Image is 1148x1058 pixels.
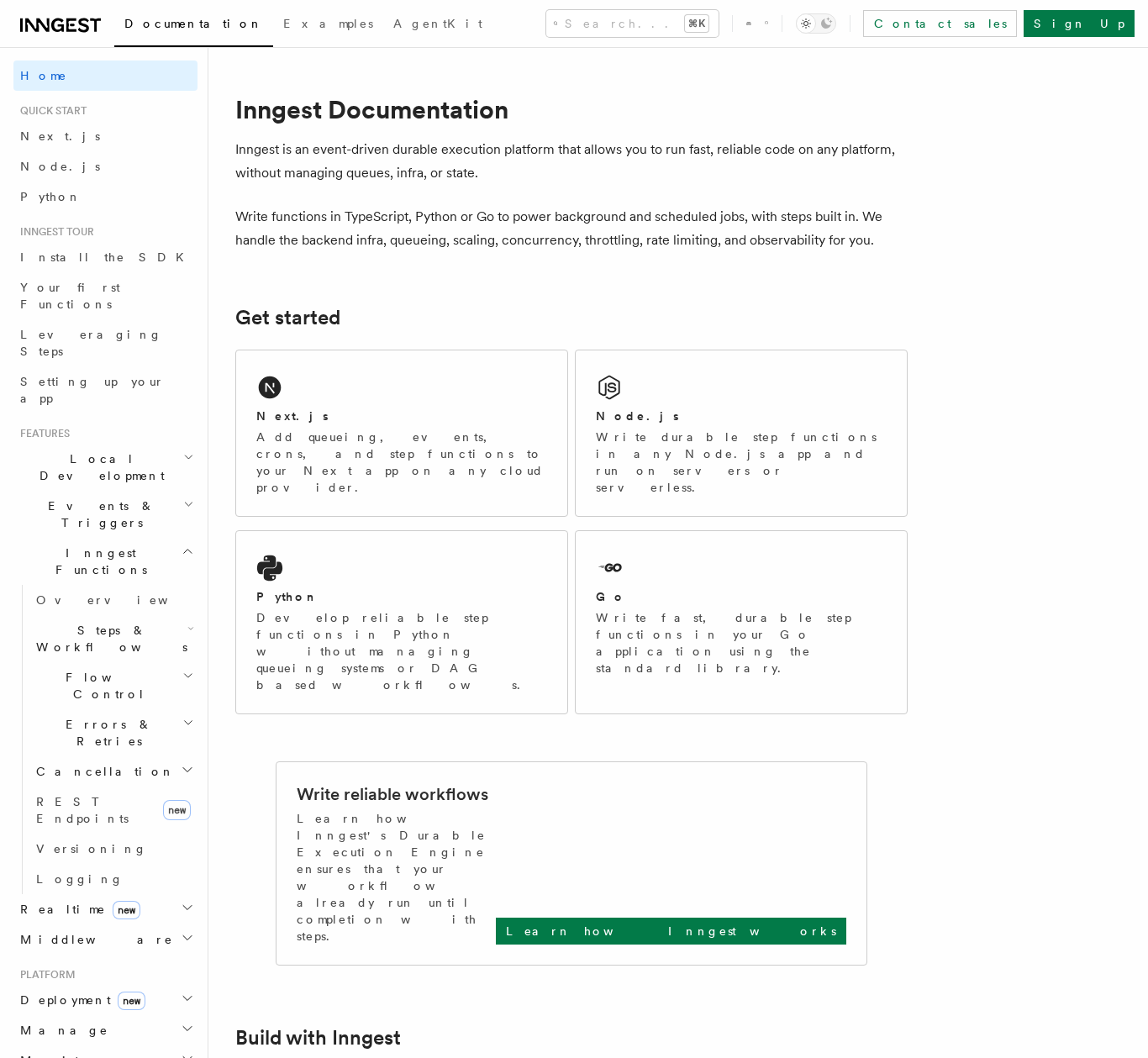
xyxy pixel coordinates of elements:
[13,491,197,538] button: Events & Triggers
[20,328,162,358] span: Leveraging Steps
[36,593,209,607] span: Overview
[235,138,908,185] p: Inngest is an event-driven durable execution platform that allows you to run fast, reliable code ...
[118,992,145,1010] span: new
[13,985,197,1015] button: Deploymentnew
[235,530,568,714] a: PythonDevelop reliable step functions in Python without managing queueing systems or DAG based wo...
[13,545,182,578] span: Inngest Functions
[29,834,197,864] a: Versioning
[13,104,87,118] span: Quick start
[13,538,197,585] button: Inngest Functions
[13,585,197,894] div: Inngest Functions
[575,350,908,517] a: Node.jsWrite durable step functions in any Node.js app and run on servers or serverless.
[29,716,182,750] span: Errors & Retries
[235,306,340,329] a: Get started
[13,1015,197,1045] button: Manage
[685,15,708,32] kbd: ⌘K
[13,450,183,484] span: Local Development
[13,497,183,531] span: Events & Triggers
[29,622,187,655] span: Steps & Workflows
[235,205,908,252] p: Write functions in TypeScript, Python or Go to power background and scheduled jobs, with steps bu...
[20,67,67,84] span: Home
[13,121,197,151] a: Next.js
[13,924,197,955] button: Middleware
[506,923,836,940] p: Learn how Inngest works
[20,190,82,203] span: Python
[13,444,197,491] button: Local Development
[13,151,197,182] a: Node.js
[596,408,679,424] h2: Node.js
[13,1022,108,1039] span: Manage
[13,968,76,982] span: Platform
[235,1026,401,1050] a: Build with Inngest
[20,281,120,311] span: Your first Functions
[29,864,197,894] a: Logging
[256,429,547,496] p: Add queueing, events, crons, and step functions to your Next app on any cloud provider.
[596,588,626,605] h2: Go
[13,894,197,924] button: Realtimenew
[124,17,263,30] span: Documentation
[29,787,197,834] a: REST Endpointsnew
[13,992,145,1008] span: Deployment
[283,17,373,30] span: Examples
[13,61,197,91] a: Home
[256,609,547,693] p: Develop reliable step functions in Python without managing queueing systems or DAG based workflows.
[297,810,496,945] p: Learn how Inngest's Durable Execution Engine ensures that your workflow already run until complet...
[796,13,836,34] button: Toggle dark mode
[13,225,94,239] span: Inngest tour
[29,662,197,709] button: Flow Control
[29,756,197,787] button: Cancellation
[393,17,482,30] span: AgentKit
[596,609,887,676] p: Write fast, durable step functions in your Go application using the standard library.
[596,429,887,496] p: Write durable step functions in any Node.js app and run on servers or serverless.
[13,182,197,212] a: Python
[13,272,197,319] a: Your first Functions
[29,669,182,703] span: Flow Control
[256,408,329,424] h2: Next.js
[1024,10,1135,37] a: Sign Up
[297,782,488,806] h2: Write reliable workflows
[163,800,191,820] span: new
[13,901,140,918] span: Realtime
[113,901,140,919] span: new
[13,366,197,413] a: Setting up your app
[235,350,568,517] a: Next.jsAdd queueing, events, crons, and step functions to your Next app on any cloud provider.
[13,319,197,366] a: Leveraging Steps
[20,160,100,173] span: Node.js
[20,250,194,264] span: Install the SDK
[575,530,908,714] a: GoWrite fast, durable step functions in your Go application using the standard library.
[546,10,719,37] button: Search...⌘K
[20,375,165,405] span: Setting up your app
[863,10,1017,37] a: Contact sales
[13,242,197,272] a: Install the SDK
[256,588,319,605] h2: Python
[36,795,129,825] span: REST Endpoints
[29,763,175,780] span: Cancellation
[29,709,197,756] button: Errors & Retries
[13,931,173,948] span: Middleware
[273,5,383,45] a: Examples
[13,427,70,440] span: Features
[114,5,273,47] a: Documentation
[496,918,846,945] a: Learn how Inngest works
[383,5,492,45] a: AgentKit
[36,872,124,886] span: Logging
[29,585,197,615] a: Overview
[235,94,908,124] h1: Inngest Documentation
[20,129,100,143] span: Next.js
[36,842,147,855] span: Versioning
[29,615,197,662] button: Steps & Workflows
